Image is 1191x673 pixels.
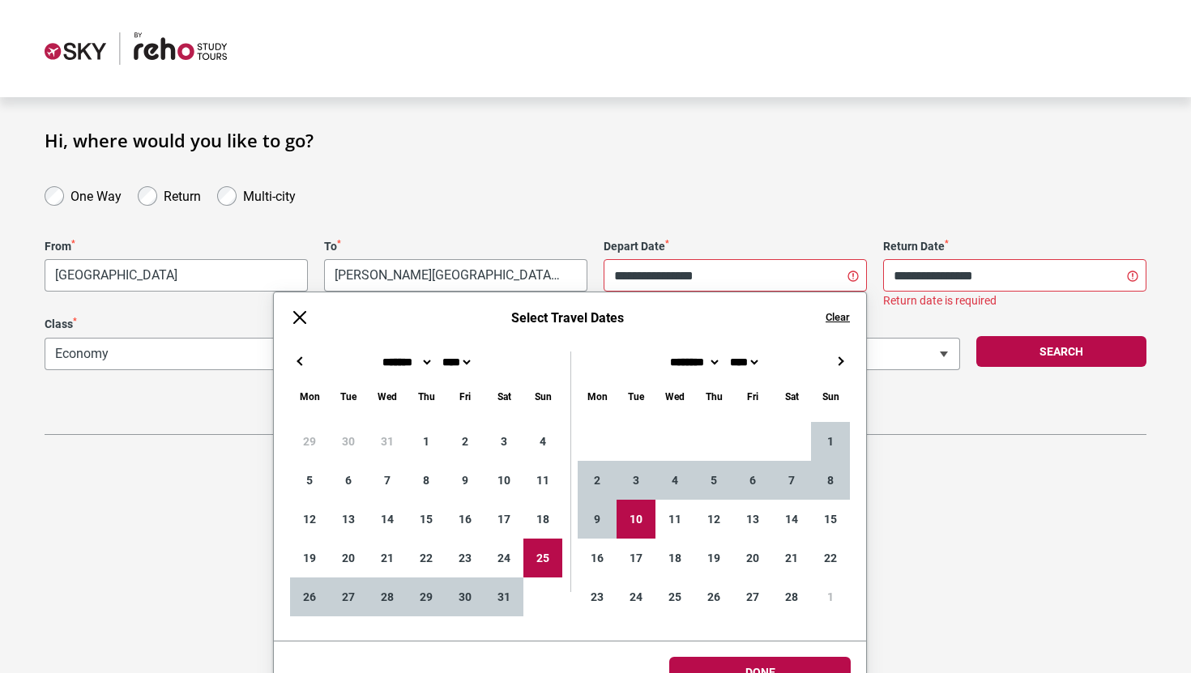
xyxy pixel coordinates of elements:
[485,387,523,406] div: Saturday
[290,461,329,500] div: 5
[772,577,811,616] div: 28
[883,240,1146,253] label: Return Date
[290,577,329,616] div: 26
[329,577,368,616] div: 27
[407,387,446,406] div: Thursday
[655,461,694,500] div: 4
[290,387,329,406] div: Monday
[45,338,494,370] span: Economy
[368,500,407,539] div: 14
[811,539,850,577] div: 22
[655,387,694,406] div: Wednesday
[976,336,1146,367] button: Search
[326,310,809,326] h6: Select Travel Dates
[324,259,587,292] span: Florence, Italy
[655,500,694,539] div: 11
[329,539,368,577] div: 20
[368,422,407,461] div: 31
[772,500,811,539] div: 14
[446,577,485,616] div: 30
[772,387,811,406] div: Saturday
[45,339,493,369] span: Economy
[446,461,485,500] div: 9
[45,130,1146,151] h1: Hi, where would you like to go?
[164,185,201,204] label: Return
[446,539,485,577] div: 23
[694,539,733,577] div: 19
[70,185,122,204] label: One Way
[523,461,562,500] div: 11
[45,240,308,253] label: From
[324,240,587,253] label: To
[523,539,562,577] div: 25
[733,577,772,616] div: 27
[733,461,772,500] div: 6
[325,260,587,291] span: Florence, Italy
[290,500,329,539] div: 12
[578,461,617,500] div: 2
[290,539,329,577] div: 19
[617,387,655,406] div: Tuesday
[407,461,446,500] div: 8
[446,387,485,406] div: Friday
[290,422,329,461] div: 29
[826,310,850,325] button: Clear
[733,539,772,577] div: 20
[485,500,523,539] div: 17
[329,461,368,500] div: 6
[772,539,811,577] div: 21
[407,539,446,577] div: 22
[694,461,733,500] div: 5
[694,577,733,616] div: 26
[523,422,562,461] div: 4
[407,577,446,616] div: 29
[485,461,523,500] div: 10
[883,294,1146,308] div: Return date is required
[446,500,485,539] div: 16
[45,317,494,331] label: Class
[578,539,617,577] div: 16
[407,422,446,461] div: 1
[733,500,772,539] div: 13
[578,500,617,539] div: 9
[830,351,850,371] button: →
[604,240,867,253] label: Depart Date
[485,577,523,616] div: 31
[617,539,655,577] div: 17
[811,577,850,616] div: 1
[368,461,407,500] div: 7
[446,422,485,461] div: 2
[45,260,307,291] span: Melbourne, Australia
[329,422,368,461] div: 30
[617,577,655,616] div: 24
[733,387,772,406] div: Friday
[523,500,562,539] div: 18
[811,422,850,461] div: 1
[368,387,407,406] div: Wednesday
[329,500,368,539] div: 13
[485,422,523,461] div: 3
[368,539,407,577] div: 21
[655,539,694,577] div: 18
[290,351,309,371] button: ←
[368,577,407,616] div: 28
[772,461,811,500] div: 7
[811,500,850,539] div: 15
[655,577,694,616] div: 25
[523,387,562,406] div: Sunday
[694,387,733,406] div: Thursday
[811,387,850,406] div: Sunday
[407,500,446,539] div: 15
[617,461,655,500] div: 3
[329,387,368,406] div: Tuesday
[617,500,655,539] div: 10
[811,461,850,500] div: 8
[243,185,296,204] label: Multi-city
[578,577,617,616] div: 23
[45,259,308,292] span: Melbourne, Australia
[485,539,523,577] div: 24
[694,500,733,539] div: 12
[578,387,617,406] div: Monday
